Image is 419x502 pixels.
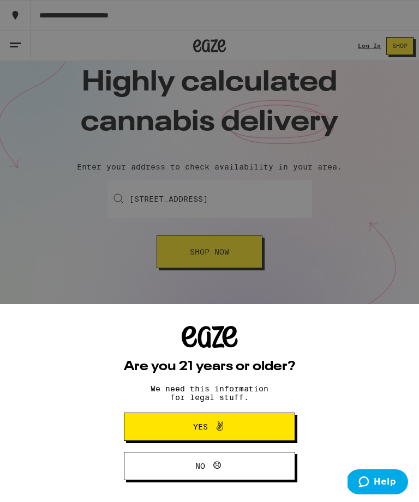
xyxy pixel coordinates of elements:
[348,469,408,497] iframe: Opens a widget where you can find more information
[193,423,208,431] span: Yes
[124,452,295,480] button: No
[195,462,205,470] span: No
[124,413,295,441] button: Yes
[124,360,295,373] h2: Are you 21 years or older?
[141,384,278,402] p: We need this information for legal stuff.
